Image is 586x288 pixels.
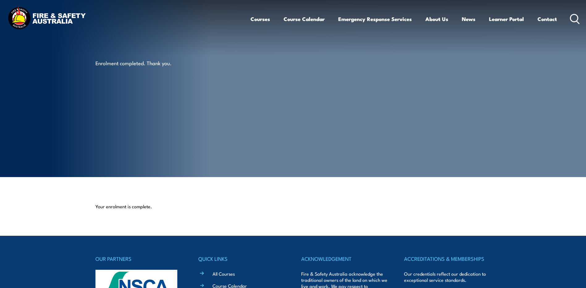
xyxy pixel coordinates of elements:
a: Courses [251,11,270,27]
a: About Us [425,11,448,27]
h4: ACKNOWLEDGEMENT [301,254,388,263]
h4: ACCREDITATIONS & MEMBERSHIPS [404,254,491,263]
p: Enrolment completed. Thank you. [95,59,208,66]
h4: OUR PARTNERS [95,254,182,263]
a: Learner Portal [489,11,524,27]
a: Course Calendar [284,11,325,27]
a: Contact [538,11,557,27]
a: News [462,11,475,27]
p: Your enrolment is complete. [95,203,491,210]
a: Emergency Response Services [338,11,412,27]
p: Our credentials reflect our dedication to exceptional service standards. [404,271,491,283]
h4: QUICK LINKS [198,254,285,263]
a: All Courses [213,270,235,277]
